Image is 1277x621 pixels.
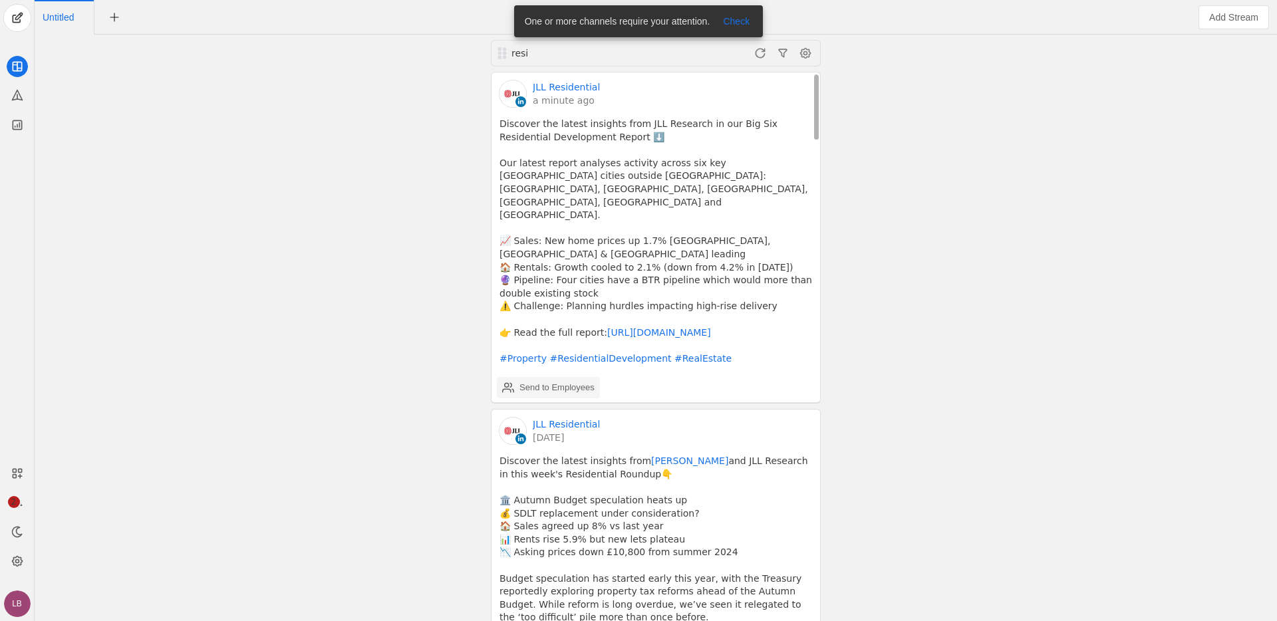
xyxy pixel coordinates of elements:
span: Check [723,15,750,28]
a: JLL Residential [533,418,600,431]
a: #Property [499,353,547,364]
span: Click to edit name [43,13,74,22]
app-icon-button: New Tab [102,11,126,22]
button: Check [715,13,758,29]
a: a minute ago [533,94,600,107]
div: resi [510,47,670,60]
div: One or more channels require your attention. [514,5,716,37]
button: LB [4,590,31,617]
pre: Discover the latest insights from JLL Research in our Big Six Residential Development Report ⬇️ O... [499,118,812,365]
button: Send to Employees [497,377,600,398]
a: JLL Residential [533,80,600,94]
span: Add Stream [1209,11,1258,24]
a: [URL][DOMAIN_NAME] [607,327,711,338]
div: Send to Employees [519,381,595,394]
button: Add Stream [1199,5,1269,29]
img: cache [499,418,526,444]
a: #ResidentialDevelopment [549,353,671,364]
a: #RealEstate [674,353,732,364]
div: resi [511,47,670,60]
a: [DATE] [533,431,600,444]
img: cache [499,80,526,107]
a: [PERSON_NAME] [651,455,728,466]
span: 2 [8,496,20,508]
